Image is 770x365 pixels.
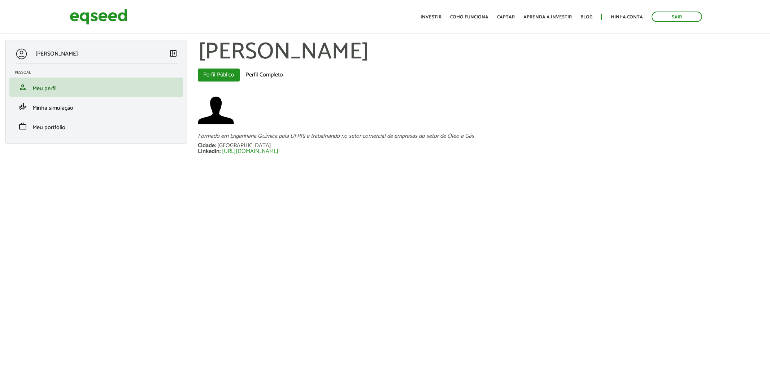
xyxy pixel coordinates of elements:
[222,149,278,154] a: [URL][DOMAIN_NAME]
[169,49,178,58] span: left_panel_close
[15,70,183,75] h2: Pessoal
[35,50,78,57] p: [PERSON_NAME]
[169,49,178,59] a: Colapsar menu
[497,15,515,19] a: Captar
[240,69,288,82] a: Perfil Completo
[450,15,488,19] a: Como funciona
[32,84,57,93] span: Meu perfil
[198,92,234,128] a: Ver perfil do usuário.
[580,15,592,19] a: Blog
[219,146,221,156] span: :
[18,102,27,111] span: finance_mode
[217,143,271,149] div: [GEOGRAPHIC_DATA]
[652,12,702,22] a: Sair
[15,83,178,92] a: personMeu perfil
[9,116,183,136] li: Meu portfólio
[9,78,183,97] li: Meu perfil
[15,102,178,111] a: finance_modeMinha simulação
[9,97,183,116] li: Minha simulação
[611,15,643,19] a: Minha conta
[523,15,572,19] a: Aprenda a investir
[198,143,217,149] div: Cidade
[198,92,234,128] img: Foto de Daniel Corrêa Werneck Teixeira
[198,69,240,82] a: Perfil Público
[198,149,222,154] div: Linkedin
[32,103,73,113] span: Minha simulação
[70,7,127,26] img: EqSeed
[32,123,65,132] span: Meu portfólio
[18,83,27,92] span: person
[198,133,765,139] div: Formado em Engenharia Química pela UFRRJ e trabalhando no setor comercial de empresas do setor de...
[421,15,441,19] a: Investir
[215,141,216,150] span: :
[198,40,765,65] h1: [PERSON_NAME]
[15,122,178,131] a: workMeu portfólio
[18,122,27,131] span: work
